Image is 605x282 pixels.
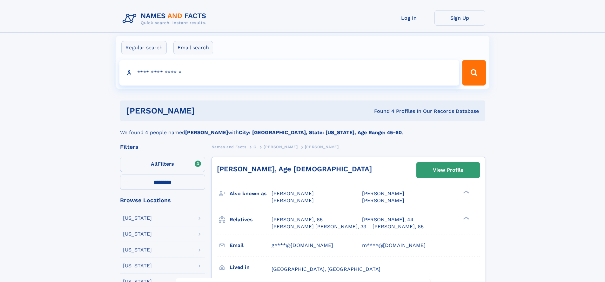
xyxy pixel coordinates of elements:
a: [PERSON_NAME], 65 [272,216,323,223]
a: Log In [384,10,434,26]
div: Found 4 Profiles In Our Records Database [284,108,479,115]
div: View Profile [433,163,463,177]
button: Search Button [462,60,486,86]
div: [US_STATE] [123,247,152,252]
h3: Email [230,240,272,251]
span: [PERSON_NAME] [264,145,298,149]
div: [US_STATE] [123,231,152,237]
a: G [253,143,257,151]
h3: Relatives [230,214,272,225]
a: [PERSON_NAME] [PERSON_NAME], 33 [272,223,366,230]
a: [PERSON_NAME], Age [DEMOGRAPHIC_DATA] [217,165,372,173]
div: ❯ [462,216,469,220]
img: Logo Names and Facts [120,10,212,27]
label: Regular search [121,41,167,54]
a: [PERSON_NAME], 44 [362,216,413,223]
label: Email search [173,41,213,54]
a: Names and Facts [212,143,246,151]
h3: Also known as [230,188,272,199]
div: Browse Locations [120,197,205,203]
span: [PERSON_NAME] [272,190,314,196]
a: [PERSON_NAME], 65 [373,223,424,230]
a: Sign Up [434,10,485,26]
div: [US_STATE] [123,263,152,268]
h1: [PERSON_NAME] [126,107,285,115]
b: City: [GEOGRAPHIC_DATA], State: [US_STATE], Age Range: 45-60 [239,129,402,135]
input: search input [119,60,460,86]
a: [PERSON_NAME] [264,143,298,151]
div: [US_STATE] [123,216,152,221]
div: We found 4 people named with . [120,121,485,136]
span: [PERSON_NAME] [272,197,314,203]
b: [PERSON_NAME] [185,129,228,135]
span: [PERSON_NAME] [362,197,404,203]
span: G [253,145,257,149]
span: All [151,161,158,167]
label: Filters [120,157,205,172]
span: [GEOGRAPHIC_DATA], [GEOGRAPHIC_DATA] [272,266,380,272]
div: Filters [120,144,205,150]
h3: Lived in [230,262,272,273]
span: [PERSON_NAME] [362,190,404,196]
div: ❯ [462,190,469,194]
span: [PERSON_NAME] [305,145,339,149]
a: View Profile [417,162,480,178]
